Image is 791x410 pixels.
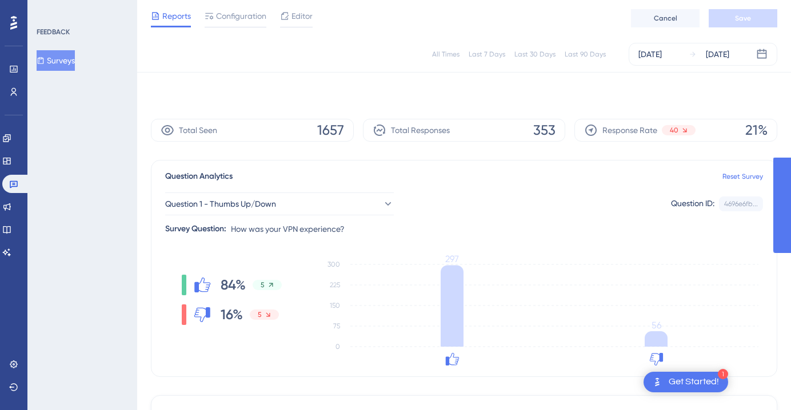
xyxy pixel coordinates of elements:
div: Open Get Started! checklist, remaining modules: 1 [644,372,728,392]
div: Question ID: [671,196,714,211]
tspan: 0 [335,343,340,351]
div: [DATE] [706,47,729,61]
span: 1657 [317,121,344,139]
button: Surveys [37,50,75,71]
span: Question Analytics [165,170,233,183]
span: Reports [162,9,191,23]
span: 353 [533,121,556,139]
span: Editor [291,9,313,23]
tspan: 56 [652,320,661,331]
button: Cancel [631,9,700,27]
div: FEEDBACK [37,27,70,37]
div: Get Started! [669,376,719,388]
a: Reset Survey [722,172,763,181]
span: 84% [221,276,246,294]
span: Response Rate [602,123,657,137]
span: Total Responses [391,123,450,137]
span: 5 [261,280,265,290]
button: Save [709,9,777,27]
div: Last 7 Days [469,50,505,59]
span: Question 1 - Thumbs Up/Down [165,197,276,211]
div: 1 [718,369,728,379]
span: 5 [258,310,262,319]
img: launcher-image-alternative-text [650,375,664,389]
span: How was your VPN experience? [231,222,345,236]
span: 40 [670,126,678,135]
span: Total Seen [179,123,217,137]
span: 21% [745,121,768,139]
tspan: 150 [330,302,340,309]
tspan: 297 [445,254,459,264]
span: Save [735,14,751,23]
div: All Times [432,50,460,59]
div: Survey Question: [165,222,226,236]
button: Question 1 - Thumbs Up/Down [165,192,394,215]
span: Cancel [654,14,677,23]
tspan: 300 [327,260,340,268]
span: Configuration [216,9,266,23]
div: Last 90 Days [565,50,606,59]
div: Last 30 Days [514,50,556,59]
iframe: UserGuiding AI Assistant Launcher [743,365,777,399]
div: [DATE] [638,47,662,61]
div: 4696e6fb... [724,199,758,208]
span: 16% [221,306,243,324]
tspan: 225 [330,281,340,289]
tspan: 75 [333,322,340,330]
